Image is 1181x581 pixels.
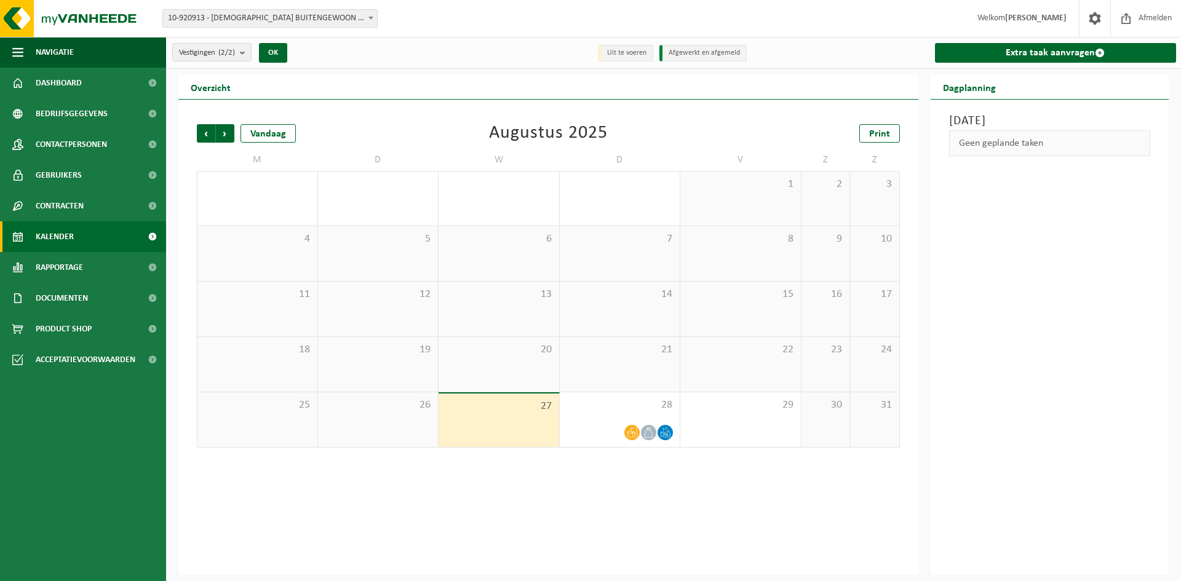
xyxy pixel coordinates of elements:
span: 6 [445,232,553,246]
td: D [560,149,681,171]
span: 11 [204,288,311,301]
span: Print [869,129,890,139]
li: Uit te voeren [598,45,653,61]
td: D [318,149,439,171]
span: 4 [204,232,311,246]
span: 19 [324,343,432,357]
strong: [PERSON_NAME] [1005,14,1067,23]
span: Dashboard [36,68,82,98]
span: Volgende [216,124,234,143]
span: 2 [808,178,844,191]
div: Geen geplande taken [949,130,1151,156]
h2: Dagplanning [931,75,1008,99]
span: Rapportage [36,252,83,283]
span: 24 [856,343,893,357]
span: 8 [686,232,795,246]
span: Navigatie [36,37,74,68]
span: 25 [204,398,311,412]
div: Augustus 2025 [489,124,608,143]
button: OK [259,43,287,63]
span: 13 [445,288,553,301]
span: Gebruikers [36,160,82,191]
td: W [439,149,560,171]
button: Vestigingen(2/2) [172,43,252,61]
span: 30 [808,398,844,412]
span: Product Shop [36,314,92,344]
td: V [680,149,801,171]
span: Acceptatievoorwaarden [36,344,135,375]
span: 27 [445,400,553,413]
span: 12 [324,288,432,301]
span: 10-920913 - KATHOLIEK BUITENGEWOON ONDERWIJS OOSTENDE-GISTEL - MIDDELKERKE [162,9,378,28]
span: Contactpersonen [36,129,107,160]
span: Documenten [36,283,88,314]
td: Z [801,149,851,171]
span: 17 [856,288,893,301]
span: 18 [204,343,311,357]
li: Afgewerkt en afgemeld [659,45,747,61]
span: 29 [686,398,795,412]
a: Print [859,124,900,143]
span: 10 [856,232,893,246]
span: 1 [686,178,795,191]
span: 10-920913 - KATHOLIEK BUITENGEWOON ONDERWIJS OOSTENDE-GISTEL - MIDDELKERKE [163,10,377,27]
h2: Overzicht [178,75,243,99]
span: Kalender [36,221,74,252]
span: 5 [324,232,432,246]
span: 31 [856,398,893,412]
span: 23 [808,343,844,357]
span: Bedrijfsgegevens [36,98,108,129]
td: Z [850,149,899,171]
span: 7 [566,232,674,246]
span: 21 [566,343,674,357]
span: 28 [566,398,674,412]
span: 26 [324,398,432,412]
span: 3 [856,178,893,191]
span: 20 [445,343,553,357]
span: Contracten [36,191,84,221]
div: Vandaag [241,124,296,143]
span: 15 [686,288,795,301]
td: M [197,149,318,171]
span: Vestigingen [179,44,235,62]
span: 14 [566,288,674,301]
h3: [DATE] [949,112,1151,130]
span: Vorige [197,124,215,143]
a: Extra taak aanvragen [935,43,1177,63]
span: 9 [808,232,844,246]
span: 16 [808,288,844,301]
span: 22 [686,343,795,357]
count: (2/2) [218,49,235,57]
